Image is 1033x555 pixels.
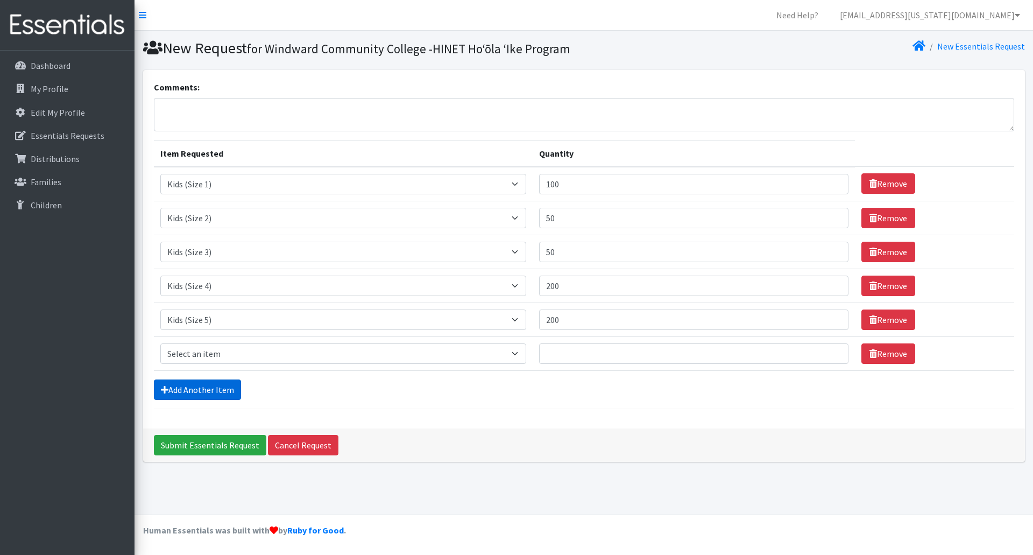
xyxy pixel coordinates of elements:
th: Quantity [533,140,855,167]
h1: New Request [143,39,580,58]
img: HumanEssentials [4,7,130,43]
a: [EMAIL_ADDRESS][US_STATE][DOMAIN_NAME] [831,4,1029,26]
a: Essentials Requests [4,125,130,146]
a: Remove [861,173,915,194]
a: Remove [861,310,915,330]
a: Remove [861,343,915,364]
a: Dashboard [4,55,130,76]
p: My Profile [31,83,68,94]
a: Ruby for Good [287,525,344,536]
th: Item Requested [154,140,533,167]
strong: Human Essentials was built with by . [143,525,346,536]
p: Families [31,177,61,187]
a: Edit My Profile [4,102,130,123]
p: Dashboard [31,60,70,71]
a: Distributions [4,148,130,170]
a: Add Another Item [154,380,241,400]
a: Cancel Request [268,435,338,455]
small: for Windward Community College -HINET Hoʻōla ʻIke Program [247,41,570,57]
p: Children [31,200,62,210]
a: Need Help? [768,4,827,26]
a: My Profile [4,78,130,100]
p: Essentials Requests [31,130,104,141]
a: Children [4,194,130,216]
a: New Essentials Request [937,41,1025,52]
input: Submit Essentials Request [154,435,266,455]
p: Edit My Profile [31,107,85,118]
p: Distributions [31,153,80,164]
label: Comments: [154,81,200,94]
a: Remove [861,242,915,262]
a: Remove [861,208,915,228]
a: Remove [861,276,915,296]
a: Families [4,171,130,193]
